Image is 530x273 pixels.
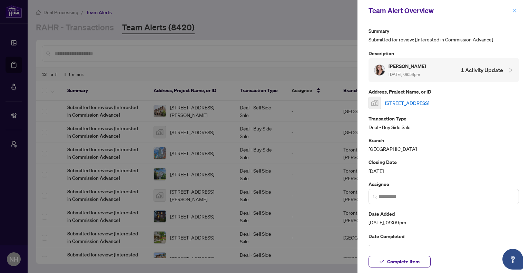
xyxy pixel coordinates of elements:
span: [DATE], 09:09pm [369,218,519,226]
p: Summary [369,27,519,35]
div: [GEOGRAPHIC_DATA] [369,136,519,153]
h4: 1 Activity Update [461,66,503,74]
img: thumbnail-img [369,97,381,109]
span: - [369,241,519,249]
p: Closing Date [369,158,519,166]
span: collapsed [507,67,513,73]
p: Address, Project Name, or ID [369,88,519,96]
div: [DATE] [369,158,519,174]
img: Profile Icon [374,65,385,75]
p: Date Added [369,210,519,218]
a: [STREET_ADDRESS] [385,99,429,107]
p: Branch [369,136,519,144]
p: Transaction Type [369,115,519,123]
p: Assignee [369,180,519,188]
span: [DATE], 08:59pm [389,72,420,77]
img: search_icon [373,195,377,199]
span: check [380,259,384,264]
button: Complete Item [369,256,431,267]
span: Submitted for review: [Interested in Commission Advance] [369,36,519,43]
h5: [PERSON_NAME] [389,62,427,70]
p: Date Completed [369,232,519,240]
span: close [512,8,517,13]
p: Description [369,49,519,57]
button: Open asap [502,249,523,270]
div: Deal - Buy Side Sale [369,115,519,131]
div: Profile Icon[PERSON_NAME] [DATE], 08:59pm1 Activity Update [369,58,519,82]
div: Team Alert Overview [369,6,510,16]
span: Complete Item [387,256,420,267]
